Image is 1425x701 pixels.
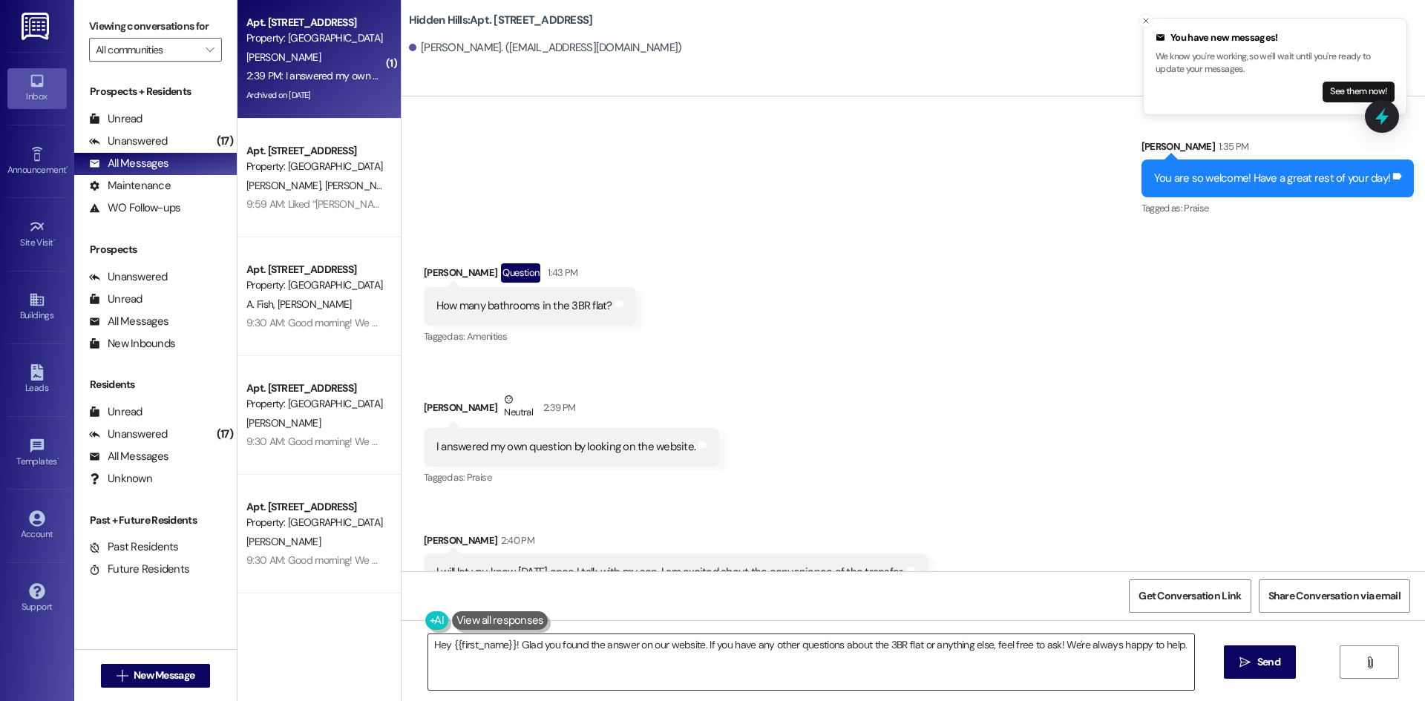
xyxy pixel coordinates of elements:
[246,69,524,82] div: 2:39 PM: I answered my own question by looking on the website.
[89,15,222,38] label: Viewing conversations for
[1224,645,1296,679] button: Send
[1129,579,1251,613] button: Get Conversation Link
[89,314,168,329] div: All Messages
[89,427,168,442] div: Unanswered
[89,178,171,194] div: Maintenance
[246,277,384,293] div: Property: [GEOGRAPHIC_DATA]
[96,38,198,62] input: All communities
[213,130,237,153] div: (17)
[246,435,1369,448] div: 9:30 AM: Good morning! We wanted to make you aware that we currently have contractors on site wor...
[89,269,168,285] div: Unanswered
[89,200,180,216] div: WO Follow-ups
[246,316,1369,329] div: 9:30 AM: Good morning! We wanted to make you aware that we currently have contractors on site wor...
[89,292,142,307] div: Unread
[501,392,535,423] div: Neutral
[246,297,278,311] span: A. Fish
[7,579,67,619] a: Support
[467,471,491,484] span: Praise
[74,377,237,392] div: Residents
[424,263,636,287] div: [PERSON_NAME]
[436,439,695,455] div: I answered my own question by looking on the website.
[245,86,385,105] div: Archived on [DATE]
[1184,202,1208,214] span: Praise
[89,336,175,352] div: New Inbounds
[1141,139,1415,159] div: [PERSON_NAME]
[540,400,575,415] div: 2:39 PM
[1268,588,1401,604] span: Share Conversation via email
[89,449,168,464] div: All Messages
[246,50,321,64] span: [PERSON_NAME]
[246,499,384,515] div: Apt. [STREET_ADDRESS]
[1156,30,1395,45] div: You have new messages!
[1156,50,1395,76] p: We know you're working, so we'll wait until you're ready to update your messages.
[1364,656,1375,668] i: 
[1141,197,1415,219] div: Tagged as:
[213,423,237,446] div: (17)
[53,235,56,246] span: •
[22,13,52,40] img: ResiDesk Logo
[7,506,67,546] a: Account
[436,565,904,580] div: I will let you know [DATE] once I talk with my son. I am excited about the convenience of the tra...
[246,262,384,277] div: Apt. [STREET_ADDRESS]
[246,515,384,530] div: Property: [GEOGRAPHIC_DATA]
[246,143,384,159] div: Apt. [STREET_ADDRESS]
[66,162,68,173] span: •
[74,84,237,99] div: Prospects + Residents
[74,513,237,528] div: Past + Future Residents
[1215,139,1248,154] div: 1:35 PM
[424,392,719,428] div: [PERSON_NAME]
[1154,171,1391,186] div: You are so welcome! Have a great rest of your day!
[246,535,321,548] span: [PERSON_NAME]
[324,179,399,192] span: [PERSON_NAME]
[246,197,1306,211] div: 9:59 AM: Liked “[PERSON_NAME] ([GEOGRAPHIC_DATA]): Hi [PERSON_NAME]! They will need to enter the ...
[7,360,67,400] a: Leads
[501,263,540,282] div: Question
[89,539,179,555] div: Past Residents
[424,467,719,488] div: Tagged as:
[436,298,612,314] div: How many bathrooms in the 3BR flat?
[1259,579,1410,613] button: Share Conversation via email
[246,30,384,46] div: Property: [GEOGRAPHIC_DATA]
[101,664,211,688] button: New Message
[57,454,59,464] span: •
[7,433,67,473] a: Templates •
[424,533,928,553] div: [PERSON_NAME]
[89,134,168,149] div: Unanswered
[246,396,384,412] div: Property: [GEOGRAPHIC_DATA]
[1139,588,1241,604] span: Get Conversation Link
[134,668,194,683] span: New Message
[7,68,67,108] a: Inbox
[7,287,67,327] a: Buildings
[1323,82,1395,102] button: See them now!
[89,404,142,420] div: Unread
[246,381,384,396] div: Apt. [STREET_ADDRESS]
[424,326,636,347] div: Tagged as:
[7,214,67,254] a: Site Visit •
[544,265,577,280] div: 1:43 PM
[74,242,237,257] div: Prospects
[1257,654,1280,670] span: Send
[89,156,168,171] div: All Messages
[1139,13,1153,28] button: Close toast
[89,471,152,487] div: Unknown
[278,297,352,311] span: [PERSON_NAME]
[246,15,384,30] div: Apt. [STREET_ADDRESS]
[467,330,507,343] span: Amenities
[89,111,142,127] div: Unread
[409,13,593,28] b: Hidden Hills: Apt. [STREET_ADDRESS]
[246,159,384,174] div: Property: [GEOGRAPHIC_DATA]
[497,533,534,548] div: 2:40 PM
[89,562,189,577] div: Future Residents
[1239,656,1251,668] i: 
[206,44,214,56] i: 
[117,670,128,682] i: 
[409,40,682,56] div: [PERSON_NAME]. ([EMAIL_ADDRESS][DOMAIN_NAME])
[246,416,321,430] span: [PERSON_NAME]
[246,553,1369,567] div: 9:30 AM: Good morning! We wanted to make you aware that we currently have contractors on site wor...
[428,634,1194,690] textarea: Hey {{first_name}}! Glad you found the answer on our website. If you have any other questions abo...
[246,179,325,192] span: [PERSON_NAME]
